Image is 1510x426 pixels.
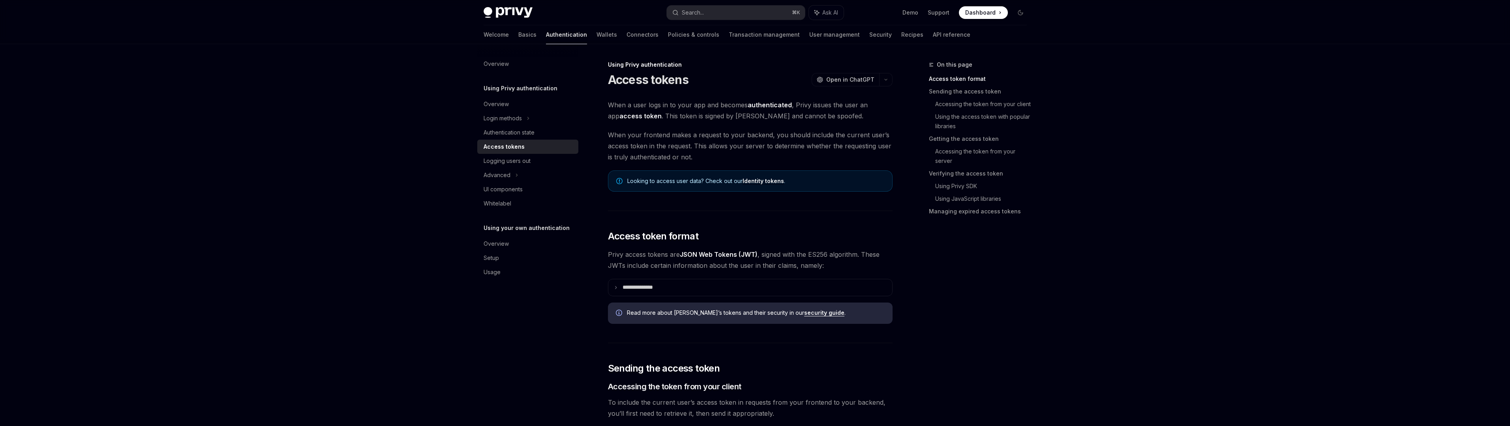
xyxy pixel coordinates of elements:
[477,251,578,265] a: Setup
[484,185,523,194] div: UI components
[937,60,972,69] span: On this page
[668,25,719,44] a: Policies & controls
[596,25,617,44] a: Wallets
[608,99,893,121] span: When a user logs in to your app and becomes , Privy issues the user an app . This token is signed...
[869,25,892,44] a: Security
[965,9,996,17] span: Dashboard
[959,6,1008,19] a: Dashboard
[484,7,533,18] img: dark logo
[616,310,624,318] svg: Info
[935,192,1033,205] a: Using JavaScript libraries
[518,25,536,44] a: Basics
[929,85,1033,98] a: Sending the access token
[933,25,970,44] a: API reference
[484,267,501,277] div: Usage
[484,84,557,93] h5: Using Privy authentication
[608,362,720,375] span: Sending the access token
[667,6,805,20] button: Search...⌘K
[804,309,844,316] a: security guide
[477,57,578,71] a: Overview
[477,154,578,168] a: Logging users out
[608,61,893,69] div: Using Privy authentication
[484,25,509,44] a: Welcome
[929,73,1033,85] a: Access token format
[477,140,578,154] a: Access tokens
[477,237,578,251] a: Overview
[477,125,578,140] a: Authentication state
[484,223,570,233] h5: Using your own authentication
[484,239,509,248] div: Overview
[812,73,879,86] button: Open in ChatGPT
[484,99,509,109] div: Overview
[809,6,844,20] button: Ask AI
[546,25,587,44] a: Authentication
[729,25,800,44] a: Transaction management
[484,199,511,208] div: Whitelabel
[608,381,741,392] span: Accessing the token from your client
[680,250,758,259] a: JSON Web Tokens (JWT)
[477,265,578,279] a: Usage
[477,182,578,196] a: UI components
[608,230,699,243] span: Access token format
[935,145,1033,167] a: Accessing the token from your server
[935,110,1033,133] a: Using the access token with popular libraries
[901,25,923,44] a: Recipes
[616,178,623,184] svg: Note
[928,9,949,17] a: Support
[608,129,893,163] span: When your frontend makes a request to your backend, you should include the current user’s access ...
[627,177,884,185] span: Looking to access user data? Check out our .
[809,25,860,44] a: User management
[1014,6,1027,19] button: Toggle dark mode
[929,205,1033,218] a: Managing expired access tokens
[608,249,893,271] span: Privy access tokens are , signed with the ES256 algorithm. These JWTs include certain information...
[935,180,1033,192] a: Using Privy SDK
[484,156,531,166] div: Logging users out
[608,73,688,87] h1: Access tokens
[929,133,1033,145] a: Getting the access token
[627,309,885,317] span: Read more about [PERSON_NAME]’s tokens and their security in our .
[748,101,792,109] strong: authenticated
[484,59,509,69] div: Overview
[682,8,704,17] div: Search...
[826,76,874,84] span: Open in ChatGPT
[484,170,510,180] div: Advanced
[902,9,918,17] a: Demo
[929,167,1033,180] a: Verifying the access token
[619,112,662,120] strong: access token
[743,177,784,185] a: Identity tokens
[627,25,658,44] a: Connectors
[484,142,525,151] div: Access tokens
[822,9,838,17] span: Ask AI
[484,128,535,137] div: Authentication state
[477,196,578,211] a: Whitelabel
[935,98,1033,110] a: Accessing the token from your client
[477,97,578,111] a: Overview
[484,253,499,263] div: Setup
[608,397,893,419] span: To include the current user’s access token in requests from your frontend to your backend, you’ll...
[792,9,800,16] span: ⌘ K
[484,114,522,123] div: Login methods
